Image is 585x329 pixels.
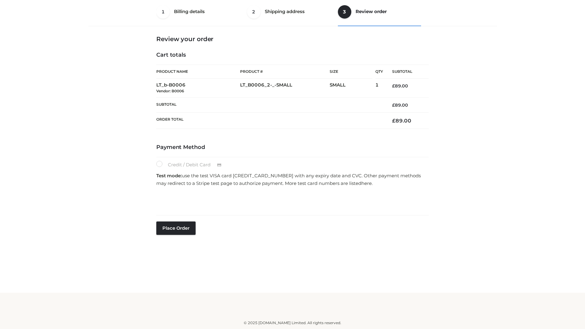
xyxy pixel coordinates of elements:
small: Vendor: B0006 [156,89,184,93]
th: Subtotal [156,97,383,112]
bdi: 89.00 [392,83,408,89]
th: Qty [375,65,383,79]
label: Credit / Debit Card [156,161,228,169]
span: £ [392,102,395,108]
th: Size [330,65,372,79]
td: LT_B0006_2-_-SMALL [240,79,330,98]
td: SMALL [330,79,375,98]
a: here [361,180,372,186]
th: Product Name [156,65,240,79]
p: use the test VISA card [CREDIT_CARD_NUMBER] with any expiry date and CVC. Other payment methods m... [156,172,429,187]
span: £ [392,118,395,124]
th: Product # [240,65,330,79]
strong: Test mode: [156,173,182,179]
h4: Payment Method [156,144,429,151]
span: £ [392,83,395,89]
div: © 2025 [DOMAIN_NAME] Limited. All rights reserved. [90,320,495,326]
button: Place order [156,221,196,235]
bdi: 89.00 [392,102,408,108]
bdi: 89.00 [392,118,411,124]
h4: Cart totals [156,52,429,58]
iframe: Secure payment input frame [155,189,427,211]
td: 1 [375,79,383,98]
h3: Review your order [156,35,429,43]
th: Order Total [156,113,383,129]
th: Subtotal [383,65,429,79]
img: Credit / Debit Card [214,161,225,169]
td: LT_b-B0006 [156,79,240,98]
